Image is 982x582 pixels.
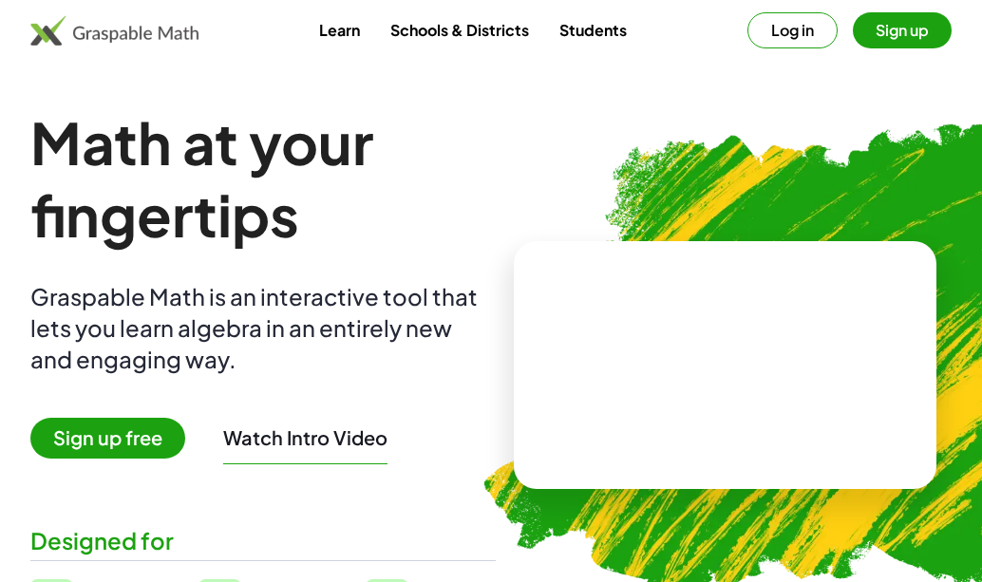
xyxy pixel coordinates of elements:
h1: Math at your fingertips [30,106,496,251]
a: Schools & Districts [375,12,544,47]
video: What is this? This is dynamic math notation. Dynamic math notation plays a central role in how Gr... [583,293,868,436]
button: Log in [747,12,838,48]
div: Graspable Math is an interactive tool that lets you learn algebra in an entirely new and engaging... [30,281,486,375]
span: Sign up free [30,418,185,459]
button: Sign up [853,12,952,48]
div: Designed for [30,525,496,556]
a: Learn [304,12,375,47]
button: Watch Intro Video [223,425,387,450]
a: Students [544,12,642,47]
